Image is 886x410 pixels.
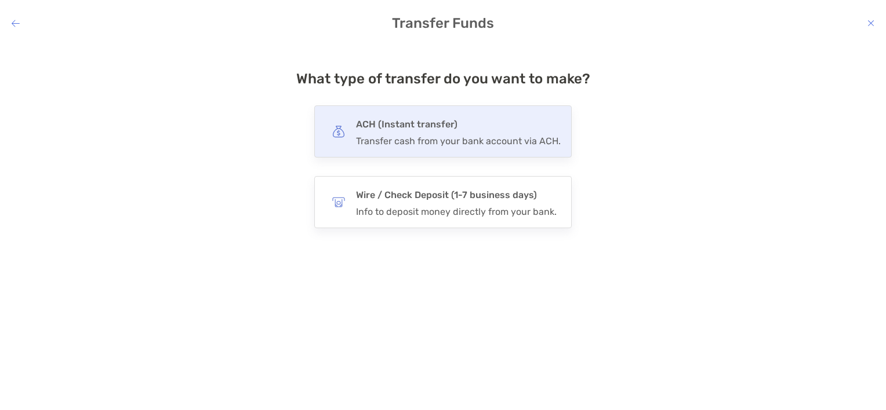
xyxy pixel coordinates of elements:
img: button icon [332,125,345,138]
h4: What type of transfer do you want to make? [296,71,590,87]
h4: ACH (Instant transfer) [356,116,561,133]
img: button icon [332,196,345,208]
div: Info to deposit money directly from your bank. [356,206,557,217]
h4: Wire / Check Deposit (1-7 business days) [356,187,557,203]
div: Transfer cash from your bank account via ACH. [356,136,561,147]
